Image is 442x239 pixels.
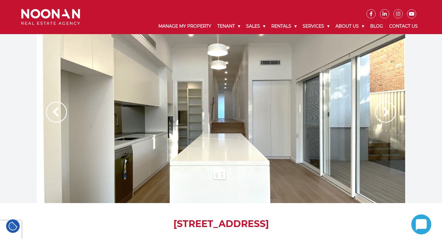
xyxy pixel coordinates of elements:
[155,18,214,34] a: Manage My Property
[214,18,243,34] a: Tenant
[243,18,268,34] a: Sales
[300,18,332,34] a: Services
[21,9,80,25] img: Noonan Real Estate Agency
[375,102,396,123] img: Arrow slider
[332,18,367,34] a: About Us
[268,18,300,34] a: Rentals
[6,219,20,233] div: Cookie Settings
[386,18,421,34] a: Contact Us
[37,218,405,229] h1: [STREET_ADDRESS]
[367,18,386,34] a: Blog
[46,102,67,123] img: Arrow slider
